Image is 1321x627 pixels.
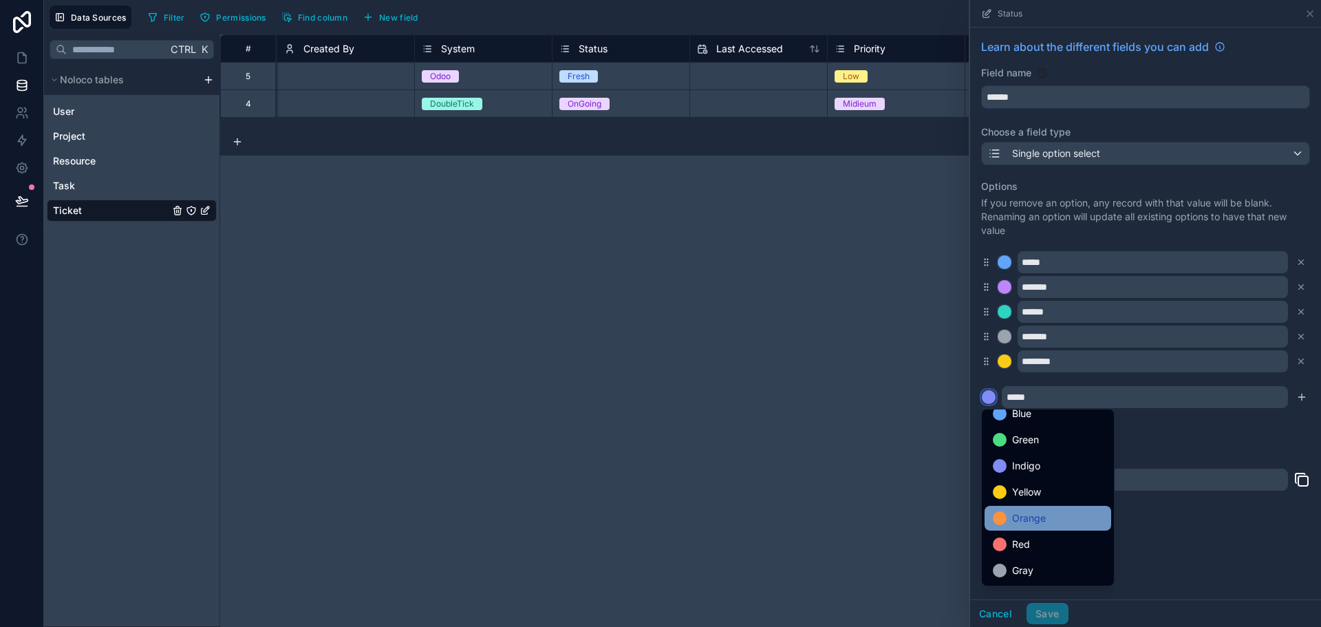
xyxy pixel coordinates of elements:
button: Permissions [195,7,270,28]
div: 5 [246,71,250,82]
span: Status [579,42,608,56]
span: Filter [164,12,185,23]
span: Gray [1012,562,1033,579]
span: Indigo [1012,458,1040,474]
div: OnGoing [568,98,601,110]
span: Yellow [1012,484,1041,500]
span: Red [1012,536,1030,553]
span: Green [1012,432,1039,448]
span: System [441,42,475,56]
div: # [231,43,265,54]
div: Fresh [568,70,590,83]
div: 4 [246,98,251,109]
span: Blue [1012,405,1031,422]
button: Find column [277,7,352,28]
div: Low [843,70,859,83]
span: Find column [298,12,347,23]
span: Data Sources [71,12,127,23]
span: Created By [303,42,354,56]
span: Last Accessed [716,42,783,56]
button: New field [358,7,423,28]
button: Data Sources [50,6,131,29]
span: Permissions [216,12,266,23]
div: Odoo [430,70,451,83]
div: Midieum [843,98,877,110]
span: Ctrl [169,41,197,58]
span: Orange [1012,510,1046,527]
span: Priority [854,42,885,56]
div: DoubleTick [430,98,474,110]
a: Permissions [195,7,276,28]
span: K [200,45,209,54]
button: Filter [142,7,190,28]
span: New field [379,12,418,23]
